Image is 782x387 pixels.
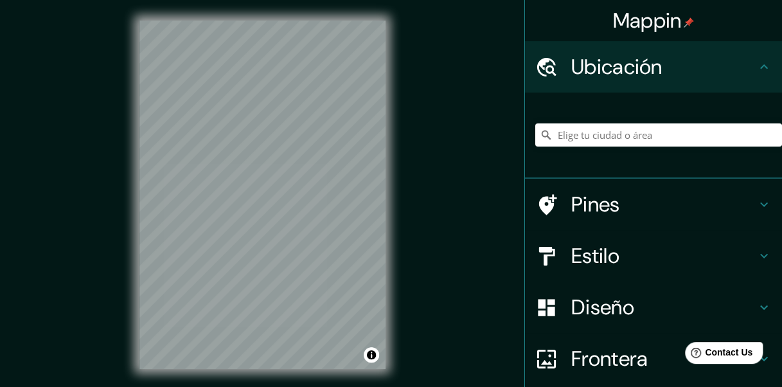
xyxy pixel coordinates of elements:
h4: Pines [571,192,756,217]
button: Alternar atribución [364,347,379,363]
font: Mappin [613,7,682,34]
div: Pines [525,179,782,230]
div: Ubicación [525,41,782,93]
h4: Frontera [571,346,756,372]
canvas: Mapa [139,21,386,369]
div: Frontera [525,333,782,384]
input: Elige tu ciudad o área [535,123,782,147]
div: Diseño [525,282,782,333]
h4: Estilo [571,243,756,269]
h4: Diseño [571,294,756,320]
div: Estilo [525,230,782,282]
img: pin-icon.png [684,17,694,28]
iframe: Help widget launcher [668,337,768,373]
h4: Ubicación [571,54,756,80]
